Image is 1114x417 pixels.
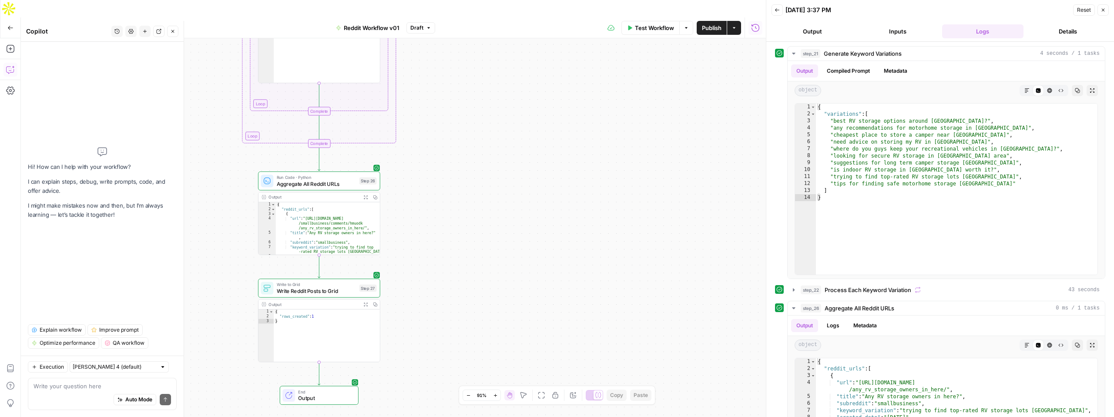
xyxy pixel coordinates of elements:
div: Output [268,194,358,200]
button: Copy [607,390,627,401]
div: 6 [795,400,816,407]
div: 6 [258,240,276,245]
div: 14 [795,194,816,201]
span: Write to Grid [277,282,356,288]
div: 3 [795,372,816,379]
div: Step 26 [359,178,377,185]
span: Optimize performance [40,339,95,347]
div: 5 [795,393,816,400]
span: QA workflow [113,339,144,347]
g: Edge from step_26 to step_27 [318,255,320,278]
span: Test Workflow [635,24,674,32]
span: Run Code · Python [277,174,356,180]
div: 10 [795,166,816,173]
div: 11 [795,173,816,180]
span: Toggle code folding, rows 1 through 14 [811,104,815,111]
span: Copy [610,391,623,399]
button: Paste [630,390,651,401]
div: 4 [795,379,816,393]
button: Metadata [848,319,882,332]
button: Reset [1073,4,1095,16]
span: 4 seconds / 1 tasks [1040,50,1100,57]
span: Toggle code folding, rows 1 through 13 [811,358,815,365]
div: Complete [308,107,330,116]
div: 7 [258,245,276,254]
button: Output [791,319,818,332]
button: Details [1027,24,1109,38]
div: 3 [258,319,274,324]
div: Complete [258,139,380,148]
button: Output [791,64,818,77]
button: QA workflow [101,337,148,349]
button: Reddit Workflow v01 [331,21,405,35]
div: 3 [795,118,816,124]
div: 4 [795,124,816,131]
div: 2 [258,207,276,212]
span: Toggle code folding, rows 2 through 10 [811,365,815,372]
div: 7 [795,145,816,152]
div: Complete [308,139,330,148]
button: Logs [942,24,1024,38]
span: 43 seconds [1068,286,1100,294]
div: 5 [258,231,276,240]
button: Improve prompt [87,324,143,336]
p: Hi! How can I help with your workflow? [28,162,177,172]
div: EndOutput [258,386,380,405]
span: Process Each Keyword Variation [825,286,911,294]
span: Output [298,394,352,402]
div: Complete [258,107,380,116]
span: Aggregate All Reddit URLs [825,304,894,313]
span: 91% [477,392,487,399]
div: 4 [258,216,276,231]
p: I can explain steps, debug, write prompts, code, and offer advice. [28,177,177,195]
span: step_22 [801,286,821,294]
div: 13 [795,187,816,194]
button: Optimize performance [28,337,99,349]
div: 1 [795,104,816,111]
button: Compiled Prompt [822,64,875,77]
span: object [795,340,821,351]
button: Publish [697,21,727,35]
button: Auto Mode [114,394,156,405]
button: Execution [28,361,68,373]
span: End [298,389,352,395]
div: 2 [795,365,816,372]
button: Draft [406,22,435,34]
span: Draft [410,24,423,32]
div: 4 seconds / 1 tasks [788,61,1105,279]
span: Toggle code folding, rows 3 through 9 [271,212,275,216]
span: object [795,85,821,96]
div: 1 [258,309,274,314]
span: Aggregate All Reddit URLs [277,180,356,188]
button: 4 seconds / 1 tasks [788,47,1105,61]
span: Publish [702,24,721,32]
span: step_21 [801,49,820,58]
span: 0 ms / 1 tasks [1056,304,1100,312]
span: Paste [634,391,648,399]
span: Reddit Workflow v01 [344,24,399,32]
div: 9 [795,159,816,166]
div: Output [268,301,358,307]
button: Logs [822,319,845,332]
g: Edge from step_22-iteration-end to step_26 [318,148,320,171]
button: Metadata [879,64,913,77]
span: Explain workflow [40,326,82,334]
div: 8 [258,254,276,259]
button: 0 ms / 1 tasks [788,301,1105,315]
input: Claude Sonnet 4 (default) [73,363,156,371]
div: 5 [795,131,816,138]
span: step_26 [801,304,821,313]
g: Edge from step_27 to end [318,362,320,385]
span: Toggle code folding, rows 1 through 3 [269,309,273,314]
span: Reset [1077,6,1091,14]
span: Toggle code folding, rows 1 through 13 [271,202,275,207]
button: Inputs [857,24,939,38]
div: Step 27 [359,285,377,292]
div: 1 [258,202,276,207]
span: Execution [40,363,64,371]
button: Test Workflow [621,21,679,35]
div: 3 [258,212,276,216]
button: Output [772,24,853,38]
span: Toggle code folding, rows 2 through 10 [271,207,275,212]
div: 2 [795,111,816,118]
